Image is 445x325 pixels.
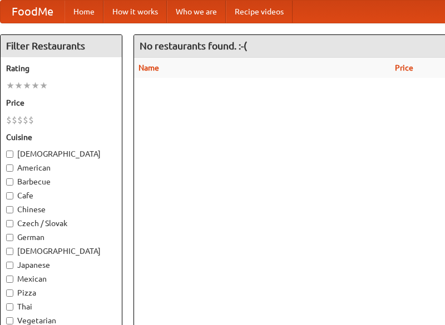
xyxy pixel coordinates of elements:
label: Pizza [6,287,116,298]
input: Chinese [6,206,13,213]
input: [DEMOGRAPHIC_DATA] [6,248,13,255]
a: Name [139,63,159,72]
input: [DEMOGRAPHIC_DATA] [6,151,13,158]
li: ★ [31,79,39,92]
li: $ [17,114,23,126]
li: ★ [6,79,14,92]
h4: Filter Restaurants [1,35,122,57]
label: Czech / Slovak [6,218,116,229]
li: $ [6,114,12,126]
label: Chinese [6,204,116,215]
input: Czech / Slovak [6,220,13,227]
input: Pizza [6,289,13,297]
h5: Rating [6,63,116,74]
h5: Price [6,97,116,108]
input: Japanese [6,262,13,269]
li: $ [12,114,17,126]
input: Mexican [6,276,13,283]
label: [DEMOGRAPHIC_DATA] [6,246,116,257]
li: $ [23,114,28,126]
input: American [6,164,13,172]
label: Barbecue [6,176,116,187]
a: How it works [103,1,167,23]
label: American [6,162,116,173]
label: Mexican [6,273,116,284]
li: $ [28,114,34,126]
a: Recipe videos [226,1,293,23]
label: Thai [6,301,116,312]
li: ★ [14,79,23,92]
li: ★ [39,79,48,92]
li: ★ [23,79,31,92]
a: Who we are [167,1,226,23]
input: Cafe [6,192,13,199]
input: Thai [6,303,13,311]
input: Barbecue [6,178,13,186]
ng-pluralize: No restaurants found. :-( [140,41,247,51]
input: German [6,234,13,241]
h5: Cuisine [6,132,116,143]
a: Home [65,1,103,23]
a: FoodMe [1,1,65,23]
input: Vegetarian [6,317,13,324]
label: [DEMOGRAPHIC_DATA] [6,148,116,159]
a: Price [395,63,413,72]
label: Cafe [6,190,116,201]
label: German [6,232,116,243]
label: Japanese [6,259,116,271]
